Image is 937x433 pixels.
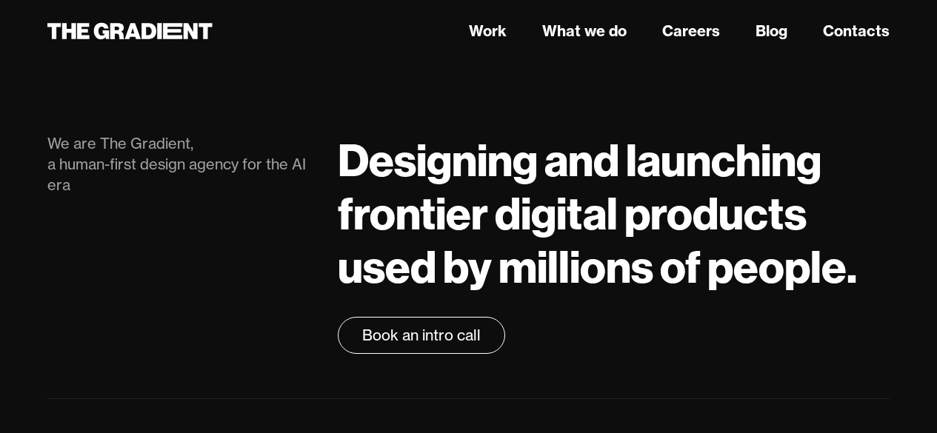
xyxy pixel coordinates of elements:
[338,133,890,293] h1: Designing and launching frontier digital products used by millions of people.
[338,317,505,354] a: Book an intro call
[823,20,890,42] a: Contacts
[662,20,720,42] a: Careers
[542,20,627,42] a: What we do
[469,20,507,42] a: Work
[756,20,787,42] a: Blog
[47,133,308,195] div: We are The Gradient, a human-first design agency for the AI era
